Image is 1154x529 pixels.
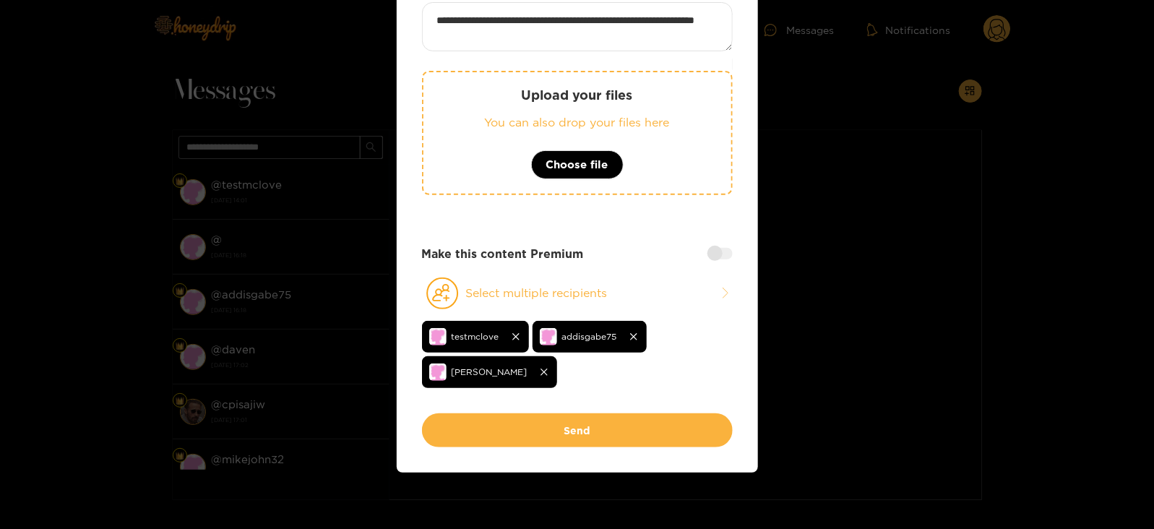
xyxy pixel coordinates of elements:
[546,156,608,173] span: Choose file
[452,87,702,103] p: Upload your files
[452,328,499,345] span: testmclove
[429,328,447,345] img: no-avatar.png
[429,364,447,381] img: no-avatar.png
[452,114,702,131] p: You can also drop your files here
[422,277,733,310] button: Select multiple recipients
[422,413,733,447] button: Send
[531,150,624,179] button: Choose file
[422,246,584,262] strong: Make this content Premium
[562,328,617,345] span: addisgabe75
[452,364,528,380] span: [PERSON_NAME]
[540,328,557,345] img: no-avatar.png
